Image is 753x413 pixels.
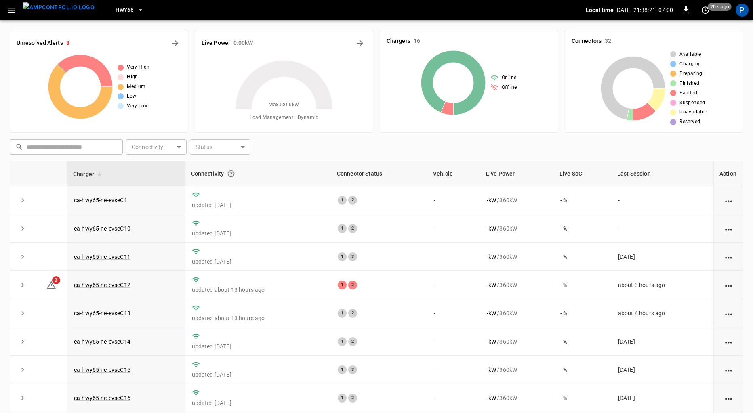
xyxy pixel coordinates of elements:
p: updated about 13 hours ago [192,314,325,322]
span: Available [679,50,701,59]
h6: Unresolved Alerts [17,39,63,48]
div: / 360 kW [487,309,547,317]
th: Last Session [612,161,713,186]
a: ca-hwy65-ne-evseC15 [74,367,130,373]
div: 1 [338,196,347,205]
div: action cell options [724,224,734,233]
div: / 360 kW [487,224,547,233]
div: 1 [338,224,347,233]
p: updated [DATE] [192,258,325,266]
span: High [127,73,138,81]
div: 2 [348,281,357,289]
div: 1 [338,281,347,289]
span: Unavailable [679,108,707,116]
span: Reserved [679,118,700,126]
img: ampcontrol.io logo [23,2,95,13]
span: Online [502,74,516,82]
div: / 360 kW [487,338,547,346]
button: Energy Overview [353,37,366,50]
button: All Alerts [168,37,181,50]
th: Vehicle [427,161,480,186]
p: - kW [487,281,496,289]
p: - kW [487,196,496,204]
h6: Live Power [202,39,230,48]
p: updated [DATE] [192,371,325,379]
div: 2 [348,337,357,346]
div: action cell options [724,196,734,204]
td: - [427,327,480,356]
div: 1 [338,337,347,346]
span: HWY65 [116,6,133,15]
span: Charging [679,60,701,68]
p: - kW [487,253,496,261]
span: Medium [127,83,145,91]
td: - [427,299,480,327]
h6: 0.00 kW [233,39,253,48]
div: action cell options [724,366,734,374]
a: ca-hwy65-ne-evseC16 [74,395,130,401]
td: - [427,384,480,412]
a: ca-hwy65-ne-evseC13 [74,310,130,317]
td: about 4 hours ago [612,299,713,327]
a: ca-hwy65-ne-evseC11 [74,254,130,260]
span: Offline [502,84,517,92]
div: / 360 kW [487,196,547,204]
div: 1 [338,309,347,318]
button: Connection between the charger and our software. [224,166,238,181]
td: - [612,186,713,214]
h6: Chargers [387,37,410,46]
button: expand row [17,364,29,376]
a: ca-hwy65-ne-evseC12 [74,282,130,288]
td: [DATE] [612,243,713,271]
div: / 360 kW [487,281,547,289]
h6: 8 [66,39,69,48]
div: / 360 kW [487,253,547,261]
button: expand row [17,222,29,235]
p: updated about 13 hours ago [192,286,325,294]
h6: 16 [414,37,420,46]
td: [DATE] [612,356,713,384]
td: - [427,214,480,243]
div: action cell options [724,253,734,261]
p: updated [DATE] [192,229,325,237]
td: - [427,243,480,271]
div: 2 [348,394,357,403]
div: 2 [348,252,357,261]
p: updated [DATE] [192,399,325,407]
div: 1 [338,365,347,374]
button: expand row [17,307,29,319]
div: action cell options [724,338,734,346]
h6: 32 [605,37,611,46]
button: HWY65 [112,2,147,18]
td: - % [554,299,612,327]
div: 1 [338,394,347,403]
span: Faulted [679,89,697,97]
span: Low [127,92,136,101]
div: 1 [338,252,347,261]
td: - [427,186,480,214]
td: - % [554,384,612,412]
td: [DATE] [612,384,713,412]
p: - kW [487,224,496,233]
a: 2 [46,281,56,288]
span: 2 [52,276,60,284]
h6: Connectors [572,37,602,46]
div: 2 [348,365,357,374]
span: Max. 5800 kW [269,101,299,109]
p: - kW [487,366,496,374]
td: - % [554,271,612,299]
div: action cell options [724,394,734,402]
td: - % [554,214,612,243]
td: - % [554,186,612,214]
span: 20 s ago [708,3,732,11]
span: Preparing [679,70,703,78]
div: 2 [348,309,357,318]
p: - kW [487,394,496,402]
div: 2 [348,196,357,205]
p: - kW [487,338,496,346]
td: about 3 hours ago [612,271,713,299]
td: - [427,356,480,384]
p: updated [DATE] [192,201,325,209]
button: expand row [17,392,29,404]
td: - % [554,327,612,356]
